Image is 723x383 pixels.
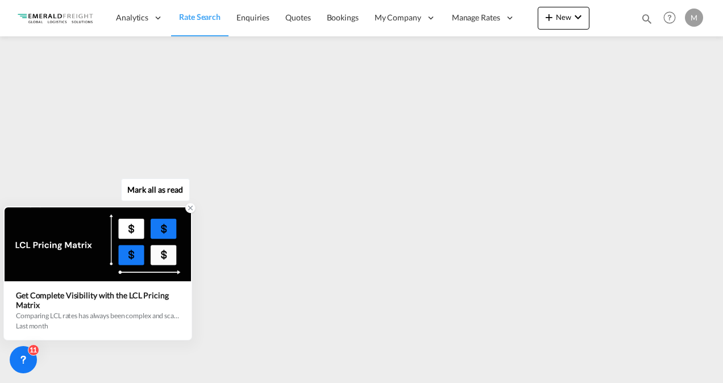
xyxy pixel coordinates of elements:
span: New [542,13,585,22]
span: Quotes [285,13,310,22]
span: Rate Search [179,12,221,22]
span: Manage Rates [452,12,500,23]
span: Bookings [327,13,359,22]
div: M [685,9,703,27]
div: Help [660,8,685,28]
div: icon-magnify [641,13,653,30]
img: c4318bc049f311eda2ff698fe6a37287.png [17,5,94,31]
button: icon-plus 400-fgNewicon-chevron-down [538,7,589,30]
span: My Company [375,12,421,23]
iframe: Chat [9,323,48,366]
md-icon: icon-plus 400-fg [542,10,556,24]
span: Enquiries [236,13,269,22]
span: Analytics [116,12,148,23]
md-icon: icon-chevron-down [571,10,585,24]
span: Help [660,8,679,27]
md-icon: icon-magnify [641,13,653,25]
